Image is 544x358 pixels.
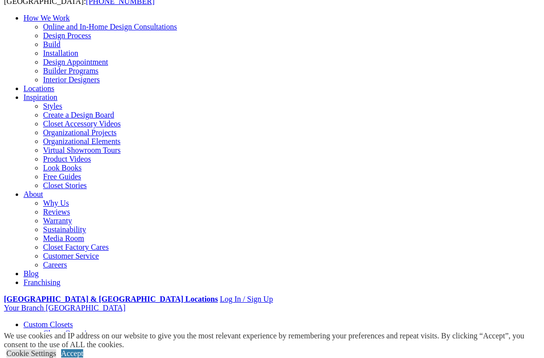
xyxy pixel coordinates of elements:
[4,304,44,312] span: Your Branch
[6,349,56,358] a: Cookie Settings
[23,278,61,286] a: Franchising
[43,40,61,48] a: Build
[43,102,62,110] a: Styles
[43,58,108,66] a: Design Appointment
[43,252,99,260] a: Customer Service
[43,67,98,75] a: Builder Programs
[4,295,218,303] a: [GEOGRAPHIC_DATA] & [GEOGRAPHIC_DATA] Locations
[43,199,69,207] a: Why Us
[43,234,84,242] a: Media Room
[43,75,100,84] a: Interior Designers
[43,329,99,337] a: Closet Organizers
[4,304,126,312] a: Your Branch [GEOGRAPHIC_DATA]
[23,93,57,101] a: Inspiration
[23,14,70,22] a: How We Work
[23,269,39,278] a: Blog
[43,208,70,216] a: Reviews
[45,304,125,312] span: [GEOGRAPHIC_DATA]
[43,225,86,234] a: Sustainability
[43,181,87,190] a: Closet Stories
[43,23,177,31] a: Online and In-Home Design Consultations
[43,261,67,269] a: Careers
[61,349,83,358] a: Accept
[43,146,121,154] a: Virtual Showroom Tours
[43,243,109,251] a: Closet Factory Cares
[43,128,116,137] a: Organizational Projects
[43,49,78,57] a: Installation
[23,320,73,329] a: Custom Closets
[43,137,120,145] a: Organizational Elements
[220,295,272,303] a: Log In / Sign Up
[43,31,91,40] a: Design Process
[4,332,544,349] div: We use cookies and IP address on our website to give you the most relevant experience by remember...
[23,190,43,198] a: About
[43,172,81,181] a: Free Guides
[43,216,72,225] a: Warranty
[43,164,82,172] a: Look Books
[43,119,121,128] a: Closet Accessory Videos
[43,155,91,163] a: Product Videos
[23,84,54,93] a: Locations
[43,111,114,119] a: Create a Design Board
